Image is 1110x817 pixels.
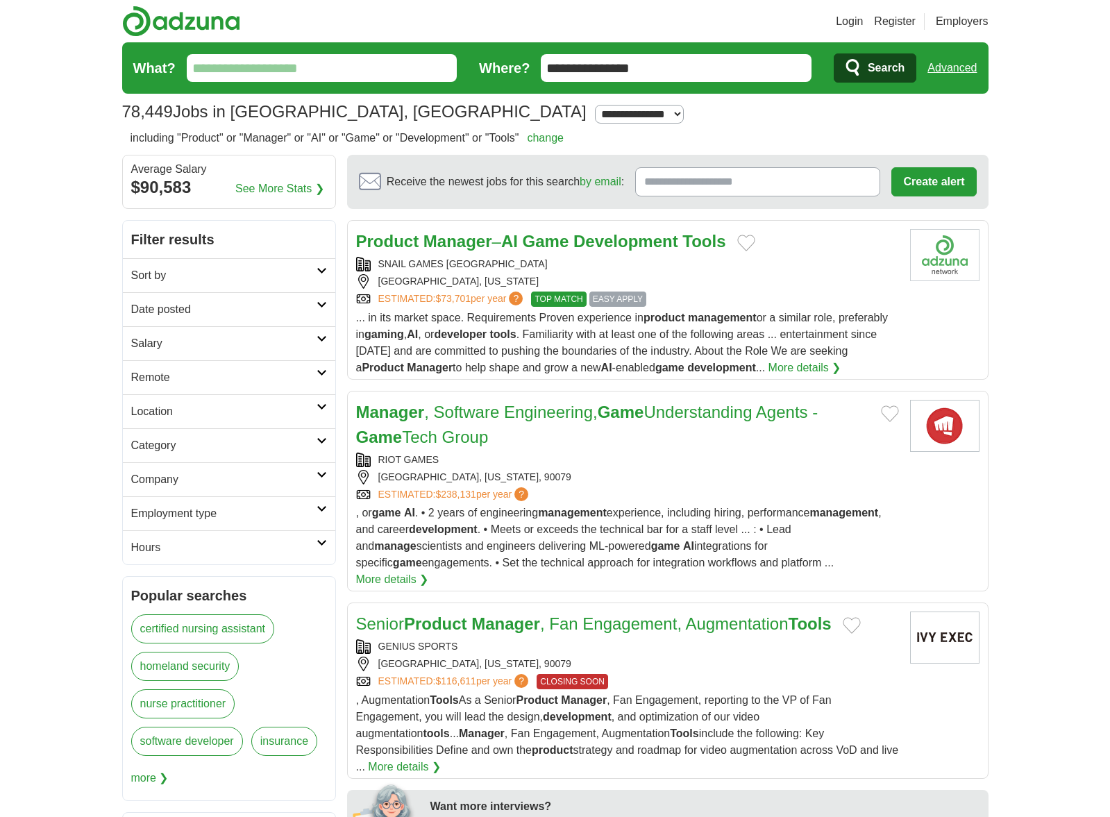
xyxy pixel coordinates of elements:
strong: management [688,312,757,323]
strong: Manager [407,362,453,373]
strong: Manager [561,694,607,706]
strong: game [393,557,422,568]
a: More details ❯ [356,571,429,588]
strong: development [409,523,478,535]
a: nurse practitioner [131,689,235,718]
strong: Game [598,403,644,421]
a: insurance [251,727,317,756]
strong: AI [683,540,694,552]
button: Add to favorite jobs [881,405,899,422]
h2: Popular searches [131,585,327,606]
h2: Date posted [131,301,317,318]
label: What? [133,58,176,78]
a: Employment type [123,496,335,530]
a: ESTIMATED:$116,611per year? [378,674,532,689]
h2: Sort by [131,267,317,284]
span: ... in its market space. Requirements Proven experience in or a similar role, preferably in , , o... [356,312,889,373]
div: [GEOGRAPHIC_DATA], [US_STATE] [356,274,899,289]
a: More details ❯ [368,759,441,775]
strong: Manager [356,403,425,421]
strong: Development [573,232,678,251]
h2: Location [131,403,317,420]
a: Login [836,13,863,30]
a: Hours [123,530,335,564]
div: Average Salary [131,164,327,175]
a: Company [123,462,335,496]
strong: AI [601,362,612,373]
span: $116,611 [435,675,476,687]
span: $73,701 [435,293,471,304]
h2: Category [131,437,317,454]
img: Company logo [910,229,979,281]
label: Where? [479,58,530,78]
strong: tools [423,727,449,739]
h2: Salary [131,335,317,352]
strong: Manager [471,614,540,633]
strong: game [372,507,401,519]
strong: AI [501,232,518,251]
div: $90,583 [131,175,327,200]
strong: Tools [789,614,832,633]
a: Product Manager–AI Game Development Tools [356,232,726,251]
h2: Hours [131,539,317,556]
h2: Employment type [131,505,317,522]
img: Adzuna logo [122,6,240,37]
span: , Augmentation As a Senior , Fan Engagement, reporting to the VP of Fan Engagement, you will lead... [356,694,899,773]
strong: Product [516,694,557,706]
strong: development [687,362,756,373]
strong: game [651,540,680,552]
a: Sort by [123,258,335,292]
strong: gaming [364,328,404,340]
img: Riot Games logo [910,400,979,452]
span: ? [514,487,528,501]
span: EASY APPLY [589,292,646,307]
button: Search [834,53,916,83]
strong: AI [404,507,415,519]
a: Advanced [927,54,977,82]
a: Employers [936,13,989,30]
strong: Game [356,428,403,446]
span: 78,449 [122,99,173,124]
strong: Product [356,232,419,251]
span: Search [868,54,905,82]
a: Remote [123,360,335,394]
span: more ❯ [131,764,169,792]
a: RIOT GAMES [378,454,439,465]
strong: Tools [682,232,725,251]
strong: product [644,312,685,323]
div: SNAIL GAMES [GEOGRAPHIC_DATA] [356,257,899,271]
button: Add to favorite jobs [843,617,861,634]
a: change [527,132,564,144]
a: Salary [123,326,335,360]
span: $238,131 [435,489,476,500]
span: TOP MATCH [531,292,586,307]
a: Register [874,13,916,30]
h2: Filter results [123,221,335,258]
a: ESTIMATED:$73,701per year? [378,292,526,307]
div: Want more interviews? [430,798,980,815]
strong: Game [523,232,569,251]
h2: Company [131,471,317,488]
div: [GEOGRAPHIC_DATA], [US_STATE], 90079 [356,657,899,671]
a: ESTIMATED:$238,131per year? [378,487,532,502]
strong: management [538,507,607,519]
h2: Remote [131,369,317,386]
span: CLOSING SOON [537,674,608,689]
img: Company logo [910,612,979,664]
strong: Tools [670,727,698,739]
h2: including "Product" or "Manager" or "AI" or "Game" or "Development" or "Tools" [131,130,564,146]
strong: Manager [459,727,505,739]
a: by email [580,176,621,187]
a: Location [123,394,335,428]
strong: Tools [430,694,458,706]
a: software developer [131,727,243,756]
button: Create alert [891,167,976,196]
strong: AI [407,328,418,340]
a: Date posted [123,292,335,326]
strong: developer [434,328,487,340]
h1: Jobs in [GEOGRAPHIC_DATA], [GEOGRAPHIC_DATA] [122,102,587,121]
a: Category [123,428,335,462]
button: Add to favorite jobs [737,235,755,251]
a: homeland security [131,652,239,681]
strong: manage [374,540,416,552]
